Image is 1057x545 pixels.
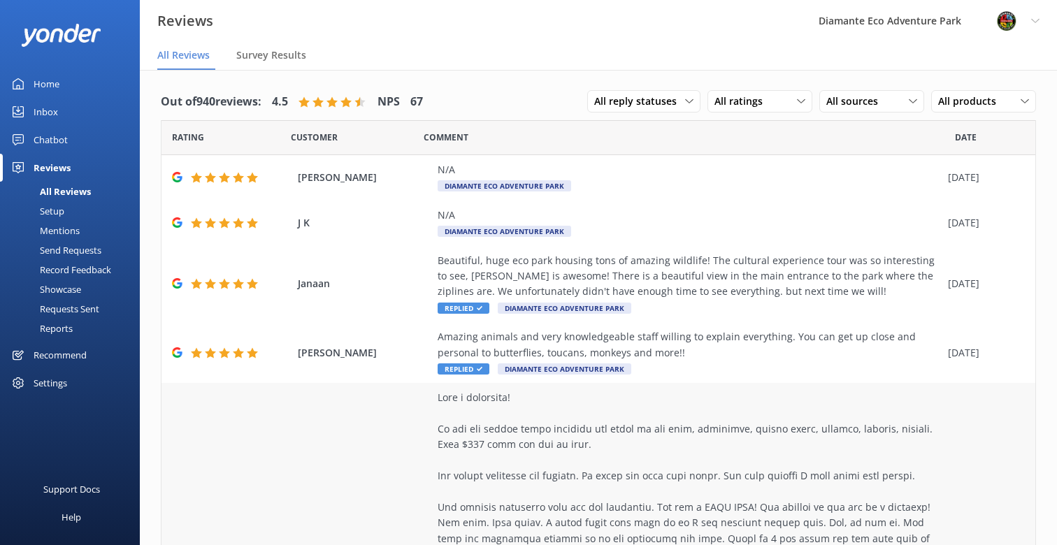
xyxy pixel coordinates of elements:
div: Inbox [34,98,58,126]
div: N/A [438,208,941,223]
span: Survey Results [236,48,306,62]
div: Record Feedback [8,260,111,279]
div: Home [34,70,59,98]
div: Amazing animals and very knowledgeable staff willing to explain everything. You can get up close ... [438,329,941,361]
div: Help [62,503,81,531]
h4: Out of 940 reviews: [161,93,261,111]
div: Support Docs [43,475,100,503]
div: Settings [34,369,67,397]
a: Setup [8,201,140,221]
span: Date [291,131,338,144]
div: Reports [8,319,73,338]
span: Diamante Eco Adventure Park [438,180,571,191]
div: Chatbot [34,126,68,154]
span: [PERSON_NAME] [298,345,431,361]
a: Record Feedback [8,260,140,279]
span: Diamante Eco Adventure Park [498,303,631,314]
span: Diamante Eco Adventure Park [498,363,631,375]
a: Showcase [8,279,140,299]
div: Showcase [8,279,81,299]
span: Diamante Eco Adventure Park [438,226,571,237]
div: All Reviews [8,182,91,201]
div: Reviews [34,154,71,182]
span: All products [938,94,1005,109]
span: All ratings [714,94,771,109]
a: Reports [8,319,140,338]
span: Replied [438,363,489,375]
div: Beautiful, huge eco park housing tons of amazing wildlife! The cultural experience tour was so in... [438,253,941,300]
a: Requests Sent [8,299,140,319]
a: Mentions [8,221,140,240]
span: All Reviews [157,48,210,62]
span: All reply statuses [594,94,685,109]
img: 831-1756915225.png [996,10,1017,31]
h4: NPS [377,93,400,111]
h4: 4.5 [272,93,288,111]
a: All Reviews [8,182,140,201]
span: Question [424,131,468,144]
h4: 67 [410,93,423,111]
h3: Reviews [157,10,213,32]
div: Mentions [8,221,80,240]
span: [PERSON_NAME] [298,170,431,185]
span: Janaan [298,276,431,291]
div: Setup [8,201,64,221]
span: Date [955,131,977,144]
div: N/A [438,162,941,177]
div: [DATE] [948,345,1018,361]
div: Recommend [34,341,87,369]
div: [DATE] [948,215,1018,231]
div: Requests Sent [8,299,99,319]
a: Send Requests [8,240,140,260]
div: [DATE] [948,276,1018,291]
div: Send Requests [8,240,101,260]
span: J K [298,215,431,231]
span: Date [172,131,204,144]
span: All sources [826,94,886,109]
div: [DATE] [948,170,1018,185]
img: yonder-white-logo.png [21,24,101,47]
span: Replied [438,303,489,314]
